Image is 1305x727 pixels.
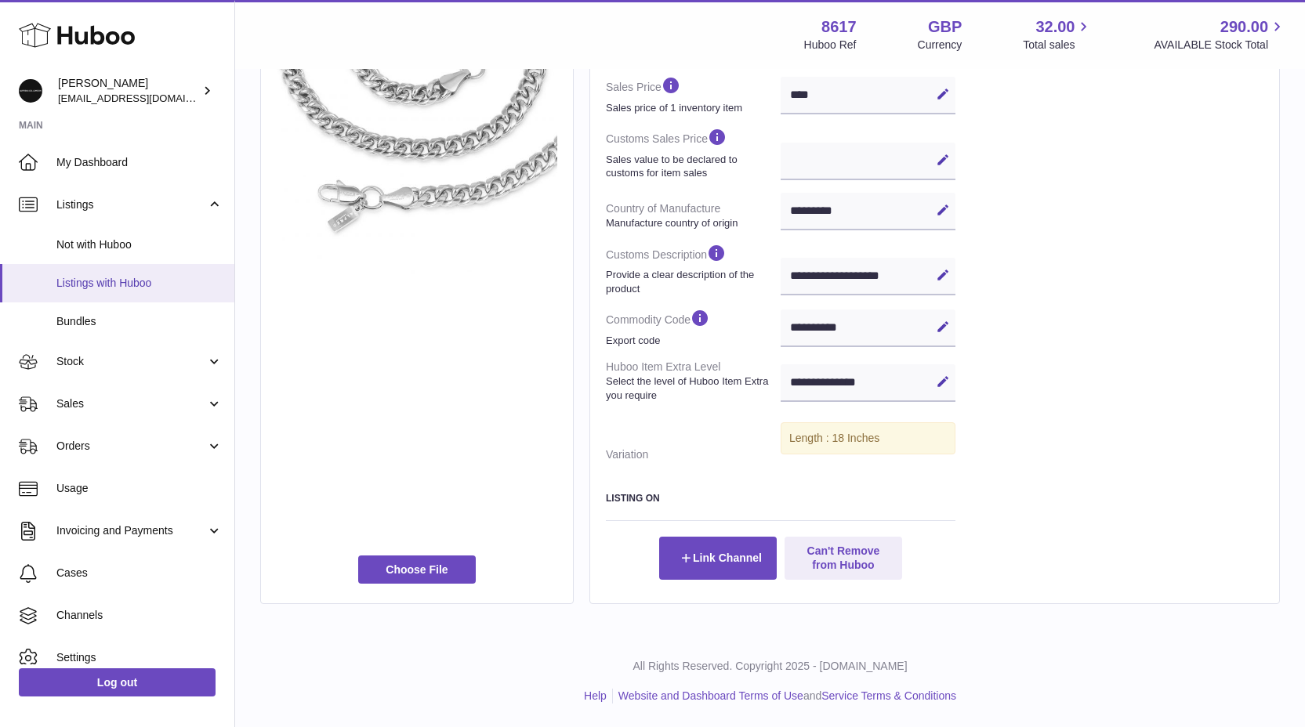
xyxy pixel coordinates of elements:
[56,354,206,369] span: Stock
[248,659,1292,674] p: All Rights Reserved. Copyright 2025 - [DOMAIN_NAME]
[56,155,223,170] span: My Dashboard
[606,334,777,348] strong: Export code
[56,237,223,252] span: Not with Huboo
[56,481,223,496] span: Usage
[56,396,206,411] span: Sales
[804,38,857,52] div: Huboo Ref
[277,5,557,285] img: 86171750593911.jpg
[606,302,781,353] dt: Commodity Code
[785,537,902,579] button: Can't Remove from Huboo
[928,16,962,38] strong: GBP
[606,153,777,180] strong: Sales value to be declared to customs for item sales
[606,374,777,402] strong: Select the level of Huboo Item Extra you require
[19,668,216,696] a: Log out
[606,268,777,295] strong: Provide a clear description of the product
[584,689,607,702] a: Help
[56,523,206,538] span: Invoicing and Payments
[606,195,781,236] dt: Country of Manufacture
[606,353,781,408] dt: Huboo Item Extra Level
[1154,16,1286,52] a: 290.00 AVAILABLE Stock Total
[56,608,223,623] span: Channels
[56,650,223,665] span: Settings
[1154,38,1286,52] span: AVAILABLE Stock Total
[58,92,230,104] span: [EMAIL_ADDRESS][DOMAIN_NAME]
[56,439,206,454] span: Orders
[606,441,781,468] dt: Variation
[606,121,781,186] dt: Customs Sales Price
[606,69,781,121] dt: Sales Price
[606,216,777,230] strong: Manufacture country of origin
[56,197,206,212] span: Listings
[918,38,962,52] div: Currency
[821,16,857,38] strong: 8617
[358,555,476,584] span: Choose File
[58,76,199,106] div: [PERSON_NAME]
[606,101,777,115] strong: Sales price of 1 inventory item
[56,276,223,291] span: Listings with Huboo
[781,422,955,454] div: Length : 18 Inches
[659,537,777,579] button: Link Channel
[1035,16,1075,38] span: 32.00
[19,79,42,103] img: hello@alfredco.com
[613,689,956,703] li: and
[1023,16,1093,52] a: 32.00 Total sales
[56,566,223,581] span: Cases
[606,492,955,505] h3: Listing On
[606,237,781,302] dt: Customs Description
[821,689,956,702] a: Service Terms & Conditions
[1220,16,1268,38] span: 290.00
[618,689,803,702] a: Website and Dashboard Terms of Use
[56,314,223,329] span: Bundles
[1023,38,1093,52] span: Total sales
